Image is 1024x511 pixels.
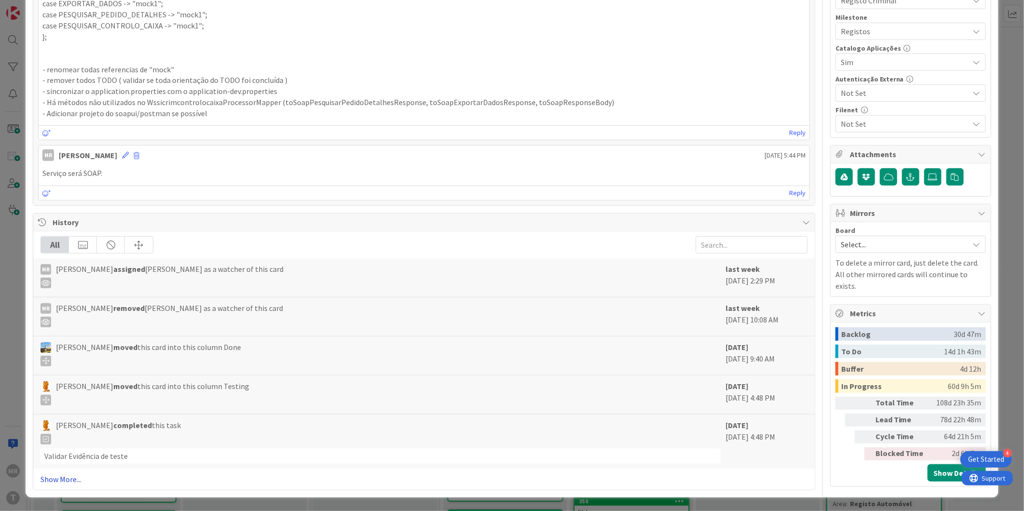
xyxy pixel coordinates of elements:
span: Not Set [841,118,969,130]
a: Reply [789,127,806,139]
span: Metrics [850,308,973,319]
div: Blocked Time [876,447,929,460]
span: History [53,216,797,228]
div: 2d 6h 7m [932,447,982,460]
span: Select... [841,238,964,251]
p: - Adicionar projeto do soapui/postman se possível [42,108,806,119]
div: [DATE] 2:29 PM [726,263,808,292]
span: [DATE] 5:44 PM [765,150,806,161]
div: [DATE] 4:48 PM [726,419,808,464]
div: Get Started [968,455,1004,464]
span: [PERSON_NAME] this card into this column Testing [56,380,249,405]
div: 30d 47m [954,327,982,341]
div: 4d 12h [960,362,982,376]
span: Registos [841,25,964,38]
div: Cycle Time [876,430,929,444]
p: To delete a mirror card, just delete the card. All other mirrored cards will continue to exists. [835,257,986,292]
b: [DATE] [726,381,748,391]
b: [DATE] [726,342,748,352]
b: removed [113,303,145,313]
div: 64d 21h 5m [932,430,982,444]
div: 78d 22h 48m [932,414,982,427]
b: moved [113,342,137,352]
div: All [41,237,69,253]
div: Milestone [835,14,986,21]
div: [PERSON_NAME] [59,149,117,161]
input: Search... [696,236,808,254]
div: [DATE] 4:48 PM [726,380,808,409]
b: [DATE] [726,420,748,430]
p: case PESQUISAR_PEDIDO_DETALHES -> "mock1"; [42,9,806,20]
div: 108d 23h 35m [932,397,982,410]
span: [PERSON_NAME] this card into this column Done [56,341,241,366]
div: Autenticação Externa [835,76,986,82]
div: Filenet [835,107,986,113]
span: Board [835,227,855,234]
span: [PERSON_NAME] [PERSON_NAME] as a watcher of this card [56,302,283,327]
p: Serviço será SOAP. [42,168,806,179]
div: Backlog [841,327,954,341]
b: last week [726,303,760,313]
p: - renomear todas referencias de "mock" [42,64,806,75]
p: - sincronizar o application.properties com o application-dev.properties [42,86,806,97]
div: Lead Time [876,414,929,427]
span: Not Set [841,86,964,100]
div: MR [40,264,51,275]
span: Mirrors [850,207,973,219]
div: 60d 9h 5m [948,379,982,393]
p: - Há métodos não utilizados no WssicrimcontrolocaixaProcessorMapper (toSoapPesquisarPedidoDetalhe... [42,97,806,108]
div: Validar Evidência de teste [40,448,721,464]
div: MR [40,303,51,314]
p: }; [42,31,806,42]
div: Open Get Started checklist, remaining modules: 4 [960,451,1012,468]
div: [DATE] 9:40 AM [726,341,808,370]
img: RL [40,381,51,392]
a: Reply [789,187,806,199]
img: DG [40,342,51,353]
a: Show More... [40,473,808,485]
span: Sim [841,55,964,69]
span: [PERSON_NAME] [PERSON_NAME] as a watcher of this card [56,263,283,288]
b: moved [113,381,137,391]
button: Show Details [928,464,986,482]
div: Total Time [876,397,929,410]
div: Buffer [841,362,960,376]
div: MR [42,149,54,161]
span: Attachments [850,148,973,160]
div: 4 [1003,449,1012,457]
span: Support [20,1,44,13]
b: completed [113,420,152,430]
img: RL [40,420,51,431]
div: 14d 1h 43m [944,345,982,358]
div: To Do [841,345,944,358]
div: Catalogo Aplicações [835,45,986,52]
div: [DATE] 10:08 AM [726,302,808,331]
span: [PERSON_NAME] this task [56,419,181,444]
b: last week [726,264,760,274]
div: In Progress [841,379,948,393]
p: case PESQUISAR_CONTROLO_CAIXA -> "mock1"; [42,20,806,31]
p: - remover todos TODO ( validar se toda orientação do TODO foi concluída ) [42,75,806,86]
b: assigned [113,264,145,274]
